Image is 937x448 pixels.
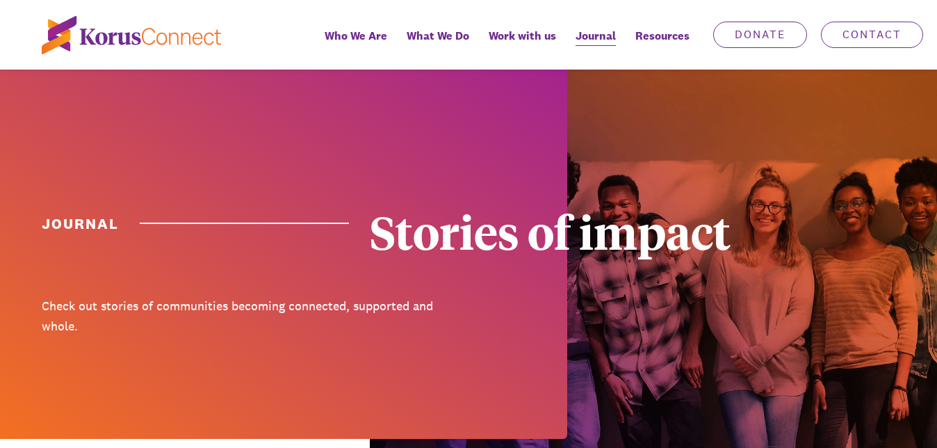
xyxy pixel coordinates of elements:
[370,209,786,255] div: Stories of impact
[42,16,221,54] img: korus-connect%2Fc5177985-88d5-491d-9cd7-4a1febad1357_logo.svg
[479,19,566,70] a: Work with us
[397,19,479,70] a: What We Do
[407,26,469,46] span: What We Do
[713,22,807,48] a: Donate
[566,19,626,70] a: Journal
[42,296,458,337] p: Check out stories of communities becoming connected, supported and whole.
[325,26,387,46] span: Who We Are
[489,26,556,46] span: Work with us
[626,19,699,70] div: Resources
[42,214,349,234] h1: Journal
[315,19,397,70] a: Who We Are
[821,22,923,48] a: Contact
[576,26,616,46] span: Journal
